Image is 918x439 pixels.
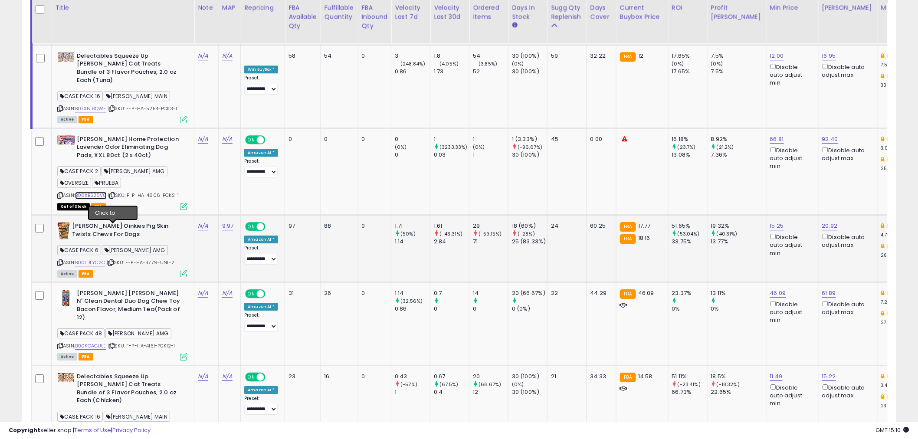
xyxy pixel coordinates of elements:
[711,3,763,21] div: Profit [PERSON_NAME]
[434,238,469,246] div: 2.84
[512,373,547,380] div: 30 (100%)
[672,222,707,230] div: 51.65%
[678,230,700,237] small: (53.04%)
[198,52,208,60] a: N/A
[434,3,466,21] div: Velocity Last 30d
[57,52,187,122] div: ASIN:
[395,68,430,75] div: 0.86
[770,289,786,298] a: 46.09
[434,68,469,75] div: 1.73
[289,135,314,143] div: 0
[770,3,815,12] div: Min Price
[264,223,278,230] span: OFF
[479,60,497,67] small: (3.85%)
[512,388,547,396] div: 30 (100%)
[822,135,838,144] a: 92.40
[551,52,580,60] div: 59
[822,232,871,249] div: Disable auto adjust max
[887,289,900,297] b: Min:
[887,52,900,60] b: Min:
[244,236,278,243] div: Amazon AI *
[104,412,170,422] span: [PERSON_NAME] MAIN
[512,381,524,388] small: (0%)
[551,3,583,21] div: Sugg Qty Replenish
[711,52,766,60] div: 7.5%
[512,68,547,75] div: 30 (100%)
[512,305,547,313] div: 0 (0%)
[590,135,610,143] div: 0.00
[638,222,651,230] span: 17.77
[434,373,469,380] div: 0.67
[395,151,430,159] div: 0
[289,3,317,30] div: FBA Available Qty
[473,144,485,151] small: (0%)
[395,388,430,396] div: 1
[822,299,871,316] div: Disable auto adjust max
[770,62,812,87] div: Disable auto adjust min
[395,222,430,230] div: 1.71
[672,52,707,60] div: 17.65%
[324,3,354,21] div: Fulfillable Quantity
[244,3,281,12] div: Repricing
[439,230,462,237] small: (-43.31%)
[887,222,900,230] b: Min:
[551,222,580,230] div: 24
[711,373,766,380] div: 18.5%
[79,353,93,360] span: FBA
[887,72,902,80] b: Max:
[590,373,610,380] div: 34.33
[57,135,187,209] div: ASIN:
[638,372,652,380] span: 14.58
[57,91,103,101] span: CASE PACK 16
[198,289,208,298] a: N/A
[672,135,707,143] div: 16.18%
[512,60,524,67] small: (0%)
[711,305,766,313] div: 0%
[551,135,580,143] div: 45
[887,135,900,143] b: Min:
[434,388,469,396] div: 0.4
[590,222,610,230] div: 60.25
[362,289,385,297] div: 0
[473,135,508,143] div: 1
[244,386,278,394] div: Amazon AI *
[362,135,385,143] div: 0
[9,426,151,435] div: seller snap | |
[822,52,836,60] a: 16.95
[473,68,508,75] div: 52
[672,3,704,12] div: ROI
[551,289,580,297] div: 22
[620,52,636,62] small: FBA
[324,373,351,380] div: 16
[362,52,385,60] div: 0
[887,372,900,380] b: Min:
[711,289,766,297] div: 13.11%
[400,381,417,388] small: (-57%)
[244,66,278,73] div: Win BuyBox *
[246,373,257,380] span: ON
[638,52,643,60] span: 12
[711,238,766,246] div: 13.77%
[77,135,182,162] b: [PERSON_NAME] Home Protection Lavender Odor Eliminating Dog Pads, XXL 80ct (2 x 40ct)
[473,388,508,396] div: 12
[512,3,544,21] div: Days In Stock
[75,342,106,350] a: B00KOAGULE
[717,144,734,151] small: (21.2%)
[222,372,233,381] a: N/A
[395,373,430,380] div: 0.43
[473,52,508,60] div: 54
[770,372,783,381] a: 11.49
[887,155,902,164] b: Max:
[222,289,233,298] a: N/A
[395,144,407,151] small: (0%)
[107,259,174,266] span: | SKU: F-P-HA-3779-UNI-2
[887,309,902,318] b: Max:
[108,105,177,112] span: | SKU: F-P-HA-5254-PCK3-1
[72,222,177,240] b: [PERSON_NAME] Oinkies Pig Skin Twists Chews For Dogs
[246,136,257,143] span: ON
[57,178,91,188] span: OVERSIZE
[362,222,385,230] div: 0
[512,52,547,60] div: 30 (100%)
[105,328,171,338] span: [PERSON_NAME] AMG
[822,3,874,12] div: [PERSON_NAME]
